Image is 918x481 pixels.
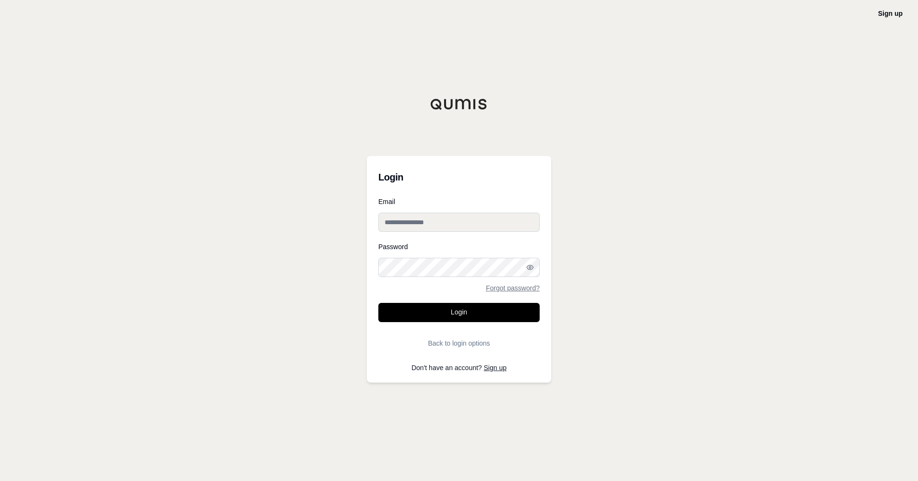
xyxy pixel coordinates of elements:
[378,303,540,322] button: Login
[378,243,540,250] label: Password
[484,364,507,372] a: Sign up
[486,285,540,291] a: Forgot password?
[378,334,540,353] button: Back to login options
[878,10,903,17] a: Sign up
[430,98,488,110] img: Qumis
[378,168,540,187] h3: Login
[378,198,540,205] label: Email
[378,364,540,371] p: Don't have an account?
